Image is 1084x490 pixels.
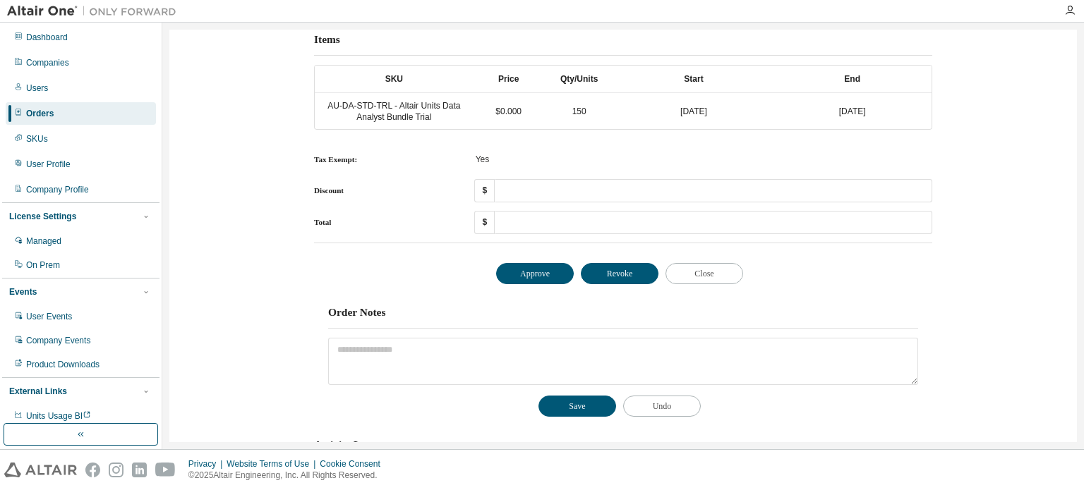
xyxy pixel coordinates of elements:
[132,463,147,477] img: linkedin.svg
[320,458,388,470] div: Cookie Consent
[227,458,320,470] div: Website Terms of Use
[4,463,77,477] img: altair_logo.svg
[476,154,932,165] div: Yes
[314,154,448,165] label: Tax Exempt:
[615,93,773,129] td: [DATE]
[26,335,90,346] div: Company Events
[328,305,385,319] h3: Order Notes
[666,263,743,284] button: Close
[155,463,176,477] img: youtube.svg
[26,311,72,322] div: User Events
[26,411,91,421] span: Units Usage BI
[188,470,389,482] p: © 2025 Altair Engineering, Inc. All Rights Reserved.
[315,66,474,93] th: SKU
[26,108,54,119] div: Orders
[773,93,932,129] td: [DATE]
[9,386,67,397] div: External Links
[9,211,76,222] div: License Settings
[26,159,71,170] div: User Profile
[85,463,100,477] img: facebook.svg
[26,259,60,271] div: On Prem
[474,66,544,93] th: Price
[615,66,773,93] th: Start
[26,133,48,145] div: SKUs
[544,93,615,129] td: 150
[26,82,48,94] div: Users
[544,66,615,93] th: Qty/Units
[315,93,474,129] td: AU-DA-STD-TRL - Altair Units Data Analyst Bundle Trial
[7,4,183,18] img: Altair One
[26,235,61,247] div: Managed
[581,263,658,284] button: Revoke
[474,179,495,202] div: $
[314,185,451,196] label: Discount
[9,286,37,298] div: Events
[538,396,616,417] button: Save
[474,211,495,234] div: $
[26,57,69,68] div: Companies
[773,66,932,93] th: End
[188,458,227,470] div: Privacy
[109,463,124,477] img: instagram.svg
[26,32,68,43] div: Dashboard
[474,93,544,129] td: $0.000
[26,359,100,370] div: Product Downloads
[314,32,340,47] h3: Items
[496,263,574,284] button: Approve
[623,396,701,417] button: Undo
[314,216,451,228] label: Total
[26,184,89,195] div: Company Profile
